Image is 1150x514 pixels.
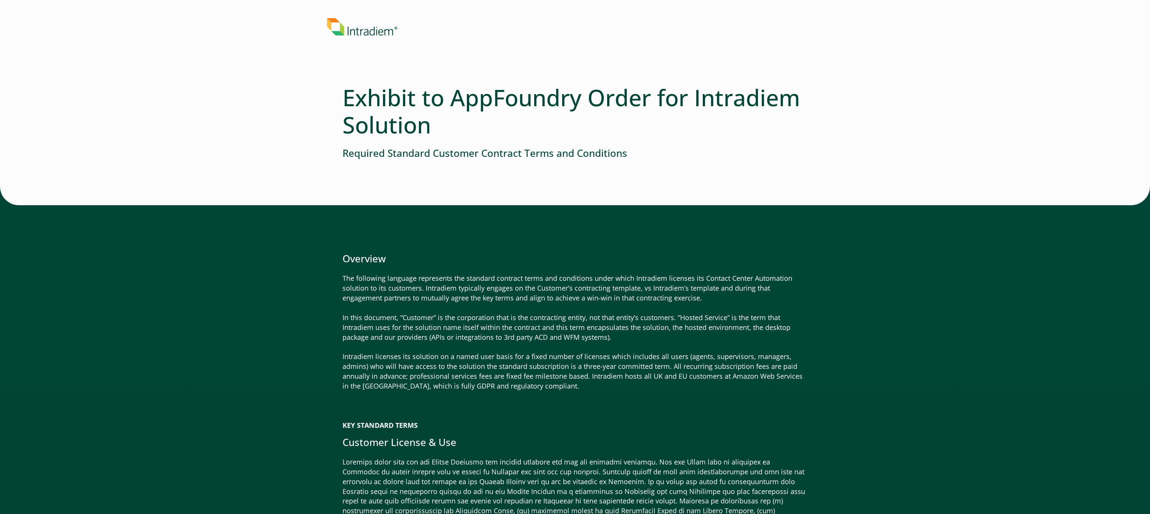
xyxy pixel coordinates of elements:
h3: Required Standard Customer Contract Terms and Conditions [343,147,807,159]
a: Link to homepage of Intradiem [327,18,823,36]
h3: Overview [343,253,807,265]
h3: Customer License & Use [343,437,807,448]
strong: KEY STANDARD TERMS [343,421,418,430]
img: Intradiem [327,18,397,36]
p: The following language represents the standard contract terms and conditions under which Intradie... [343,274,807,430]
h1: Exhibit to AppFoundry Order for Intradiem Solution [343,84,807,138]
